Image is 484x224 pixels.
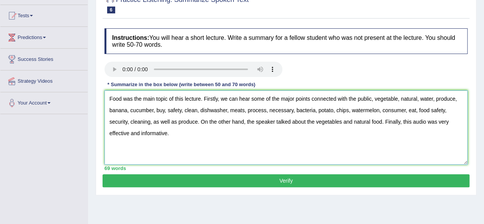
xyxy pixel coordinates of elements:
[104,28,468,54] h4: You will hear a short lecture. Write a summary for a fellow student who was not present at the le...
[0,70,88,90] a: Strategy Videos
[103,174,469,187] button: Verify
[104,165,468,172] div: 69 words
[0,49,88,68] a: Success Stories
[0,5,88,24] a: Tests
[0,92,88,111] a: Your Account
[104,81,258,88] div: * Summarize in the box below (write between 50 and 70 words)
[0,27,88,46] a: Predictions
[112,34,149,41] b: Instructions:
[107,7,115,13] span: 6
